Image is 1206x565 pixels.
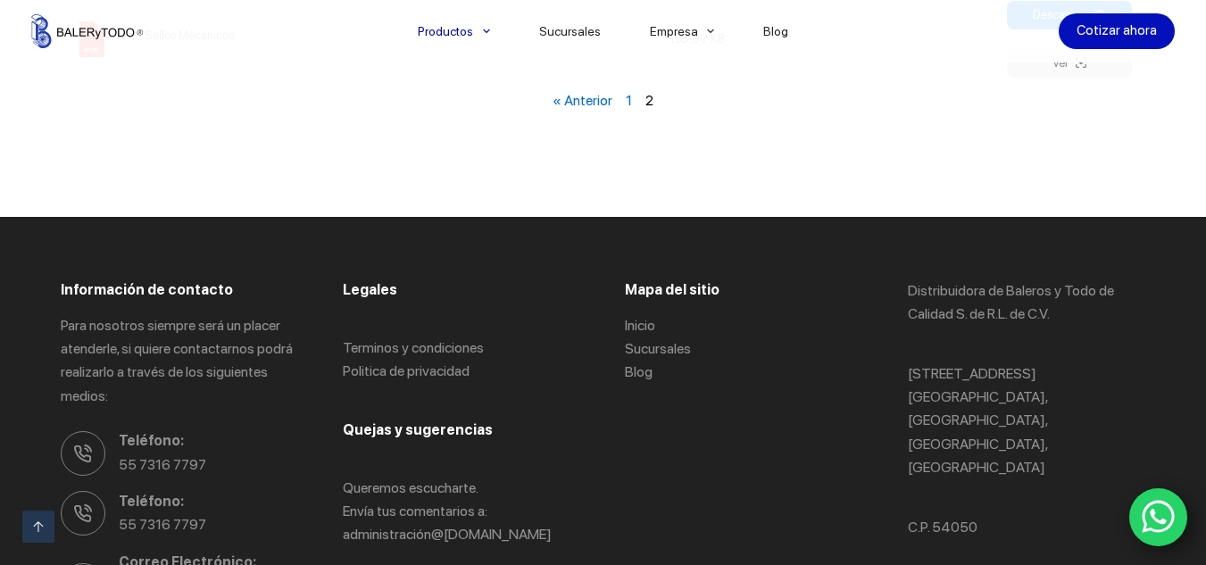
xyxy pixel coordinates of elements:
[1007,49,1132,78] a: Ver
[908,516,1145,539] p: C.P. 54050
[625,340,691,357] a: Sucursales
[625,363,653,380] a: Blog
[119,456,206,473] a: 55 7316 7797
[625,279,862,301] h3: Mapa del sitio
[119,429,298,453] span: Teléfono:
[1059,13,1175,49] a: Cotizar ahora
[553,92,612,109] a: « Anterior
[645,92,653,109] span: 2
[119,490,298,513] span: Teléfono:
[31,14,143,48] img: Balerytodo
[343,281,397,298] span: Legales
[61,314,298,409] p: Para nosotros siempre será un placer atenderle, si quiere contactarnos podrá realizarlo a través ...
[61,279,298,301] h3: Información de contacto
[343,477,580,547] p: Queremos escucharte. Envía tus comentarios a: administració n@[DOMAIN_NAME]
[119,516,206,533] a: 55 7316 7797
[343,339,484,356] a: Terminos y condiciones
[343,362,470,379] a: Politica de privacidad
[908,362,1145,480] p: [STREET_ADDRESS] [GEOGRAPHIC_DATA], [GEOGRAPHIC_DATA], [GEOGRAPHIC_DATA], [GEOGRAPHIC_DATA]
[908,279,1145,327] p: Distribuidora de Baleros y Todo de Calidad S. de R.L. de C.V.
[22,511,54,543] a: Ir arriba
[626,92,632,109] a: 1
[343,421,493,438] span: Quejas y sugerencias
[625,317,655,334] a: Inicio
[1129,488,1188,547] a: WhatsApp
